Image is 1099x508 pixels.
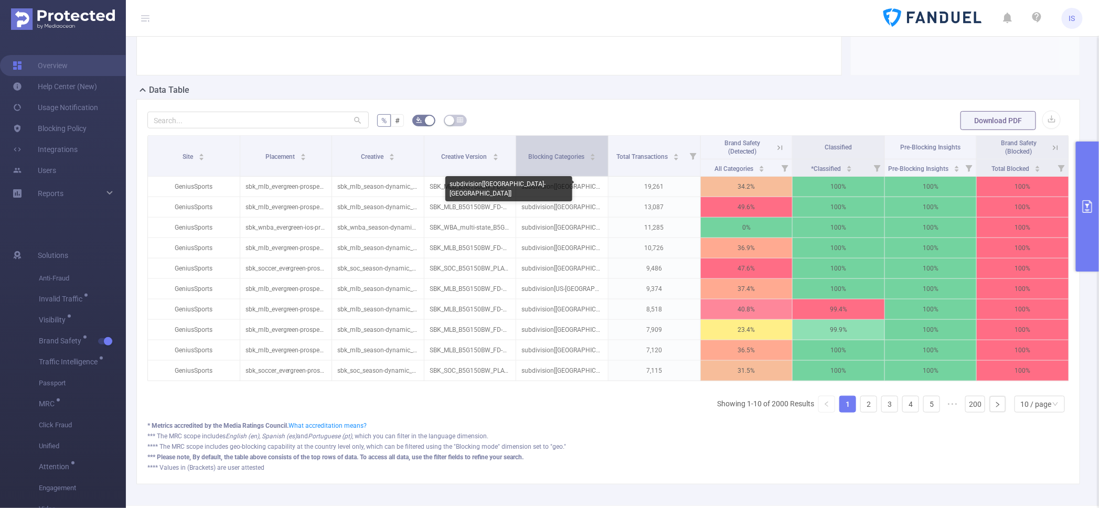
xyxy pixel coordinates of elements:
[424,279,516,299] p: SBK_MLB_B5G150BW_FD-PLAYER_na_na_Multi-State [37771067]
[701,361,793,381] p: 31.5%
[38,245,68,266] span: Solutions
[424,197,516,217] p: SBK_MLB_B5G150BW_FD-PLAYER_na_na_Multi-State [37771067]
[361,153,385,160] span: Creative
[332,361,424,381] p: sbk_soc_season-dynamic_300x250.zip [4741987]
[966,396,985,412] a: 200
[701,238,793,258] p: 36.9%
[609,320,700,340] p: 7,909
[147,112,369,128] input: Search...
[590,152,596,158] div: Sort
[825,144,852,151] span: Classified
[13,97,98,118] a: Usage Notification
[609,279,700,299] p: 9,374
[528,153,586,160] span: Blocking Categories
[962,159,976,176] i: Filter menu
[961,111,1036,130] button: Download PDF
[701,279,793,299] p: 37.4%
[977,177,1069,197] p: 100%
[954,164,960,170] div: Sort
[424,177,516,197] p: SBK_MLB_B5G150BW_FD-PLAYER_na_na_Multi-State [37771067]
[38,189,63,198] span: Reports
[516,299,608,319] p: subdivision[[GEOGRAPHIC_DATA]-[GEOGRAPHIC_DATA]]
[493,156,498,159] i: icon: caret-down
[149,84,189,96] h2: Data Table
[516,361,608,381] p: subdivision[[GEOGRAPHIC_DATA]-[GEOGRAPHIC_DATA]]
[148,340,240,360] p: GeniusSports
[332,340,424,360] p: sbk_mlb_season-dynamic_300x250.zip [4628027]
[924,396,940,412] a: 5
[1054,159,1069,176] i: Filter menu
[977,340,1069,360] p: 100%
[240,340,332,360] p: sbk_mlb_evergreen-prospecting-banner_ny_300x250 [9640581]
[240,299,332,319] p: sbk_mlb_evergreen-prospecting-banner_il_300x250 [9640561]
[240,279,332,299] p: sbk_mlb_evergreen-prospecting-banner_il_300x250 [9640561]
[516,258,608,278] p: subdivision[[GEOGRAPHIC_DATA]-[GEOGRAPHIC_DATA]]
[954,164,959,167] i: icon: caret-up
[289,422,367,429] a: What accreditation means?
[701,218,793,237] p: 0%
[991,165,1031,172] span: Total Blocked
[885,320,977,340] p: 100%
[424,258,516,278] p: SBK_SOC_B5G150BW_PLAYER_na_na_Multi-State [37726726]
[995,402,1001,408] i: icon: right
[148,279,240,299] p: GeniusSports
[457,117,463,123] i: icon: table
[39,400,58,407] span: MRC
[199,152,205,155] i: icon: caret-up
[445,176,572,201] div: subdivision[[GEOGRAPHIC_DATA]-[GEOGRAPHIC_DATA]]
[870,159,884,176] i: Filter menu
[147,431,1069,441] div: *** The MRC scope includes and , which you can filter in the language dimension.
[11,8,115,30] img: Protected Media
[39,415,126,436] span: Click Fraud
[424,218,516,237] p: SBK_WBA_multi-state_B5G150BW_Court_NA_NA_Spec [37743164]
[847,164,852,167] i: icon: caret-up
[424,340,516,360] p: SBK_MLB_B5G150BW_FD-PLAYER_na_na_Multi-State [37771067]
[818,396,835,413] li: Previous Page
[39,358,101,365] span: Traffic Intelligence
[332,177,424,197] p: sbk_mlb_season-dynamic_300x250.zip [4628027]
[793,320,884,340] p: 99.9%
[881,396,898,413] li: 3
[38,183,63,204] a: Reports
[824,401,830,407] i: icon: left
[590,156,596,159] i: icon: caret-down
[793,299,884,319] p: 99.4%
[759,168,765,171] i: icon: caret-down
[885,299,977,319] p: 100%
[1035,164,1041,167] i: icon: caret-up
[516,218,608,237] p: subdivision[[GEOGRAPHIC_DATA]-[GEOGRAPHIC_DATA]]
[882,396,898,412] a: 3
[240,258,332,278] p: sbk_soccer_evergreen-prospecting-banner_il_300x250 [9643441]
[516,238,608,258] p: subdivision[[GEOGRAPHIC_DATA]-[GEOGRAPHIC_DATA]]
[300,152,306,158] div: Sort
[759,164,765,167] i: icon: caret-up
[977,320,1069,340] p: 100%
[686,136,700,176] i: Filter menu
[885,279,977,299] p: 100%
[793,197,884,217] p: 100%
[332,238,424,258] p: sbk_mlb_season-dynamic_300x250.zip [4628027]
[701,340,793,360] p: 36.5%
[147,463,1069,472] div: **** Values in (Brackets) are user attested
[39,295,86,302] span: Invalid Traffic
[516,279,608,299] p: subdivision[US-[GEOGRAPHIC_DATA]]
[717,396,814,413] li: Showing 1-10 of 2000 Results
[39,316,69,323] span: Visibility
[442,153,489,160] span: Creative Version
[147,422,289,429] b: * Metrics accredited by the Media Ratings Council.
[847,168,852,171] i: icon: caret-down
[793,279,884,299] p: 100%
[424,320,516,340] p: SBK_MLB_B5G150BW_FD-PLAYER_na_na_KS [37771061]
[701,299,793,319] p: 40.8%
[148,177,240,197] p: GeniusSports
[861,396,877,412] a: 2
[793,177,884,197] p: 100%
[389,152,394,155] i: icon: caret-up
[901,144,961,151] span: Pre-Blocking Insights
[416,117,422,123] i: icon: bg-colors
[885,177,977,197] p: 100%
[516,320,608,340] p: subdivision[[GEOGRAPHIC_DATA]-[GEOGRAPHIC_DATA]]
[240,177,332,197] p: sbk_mlb_evergreen-prospecting-banner_mi_300x250 [9640575]
[148,320,240,340] p: GeniusSports
[13,76,97,97] a: Help Center (New)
